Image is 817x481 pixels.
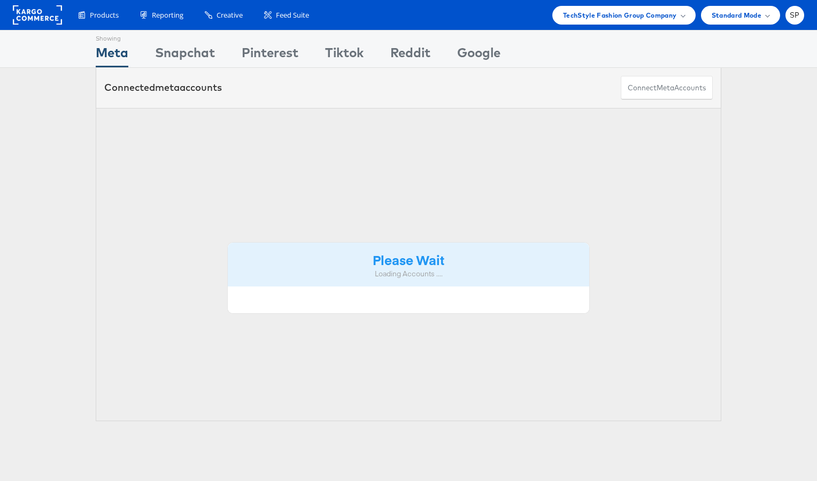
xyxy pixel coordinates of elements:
[152,10,183,20] span: Reporting
[657,83,674,93] span: meta
[96,43,128,67] div: Meta
[217,10,243,20] span: Creative
[90,10,119,20] span: Products
[104,81,222,95] div: Connected accounts
[96,30,128,43] div: Showing
[155,81,180,94] span: meta
[712,10,761,21] span: Standard Mode
[457,43,500,67] div: Google
[325,43,364,67] div: Tiktok
[276,10,309,20] span: Feed Suite
[790,12,800,19] span: SP
[242,43,298,67] div: Pinterest
[236,269,581,279] div: Loading Accounts ....
[390,43,430,67] div: Reddit
[373,251,444,268] strong: Please Wait
[563,10,677,21] span: TechStyle Fashion Group Company
[621,76,713,100] button: ConnectmetaAccounts
[155,43,215,67] div: Snapchat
